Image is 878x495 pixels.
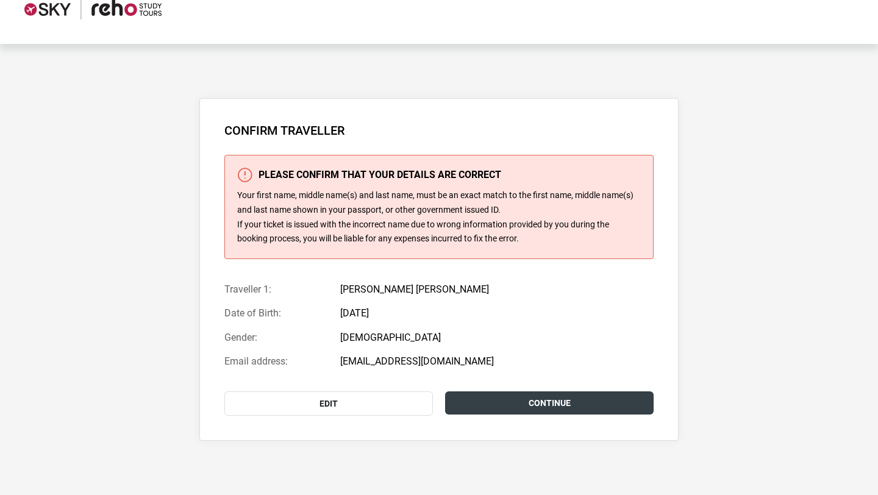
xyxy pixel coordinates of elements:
[340,332,560,343] p: [DEMOGRAPHIC_DATA]
[224,355,328,367] span: Email address:
[340,307,560,319] p: [DATE]
[224,123,654,138] h2: Confirm Traveller
[224,307,328,319] span: Date of Birth:
[340,283,502,295] p: [PERSON_NAME] [PERSON_NAME]
[224,391,433,416] button: Edit
[224,332,328,343] span: Gender:
[340,355,560,367] p: [EMAIL_ADDRESS][DOMAIN_NAME]
[224,283,328,295] span: Traveller 1:
[445,391,654,415] a: Continue
[237,168,641,182] h3: Please confirm that your details are correct
[237,188,641,246] p: Your first name, middle name(s) and last name, must be an exact match to the first name, middle n...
